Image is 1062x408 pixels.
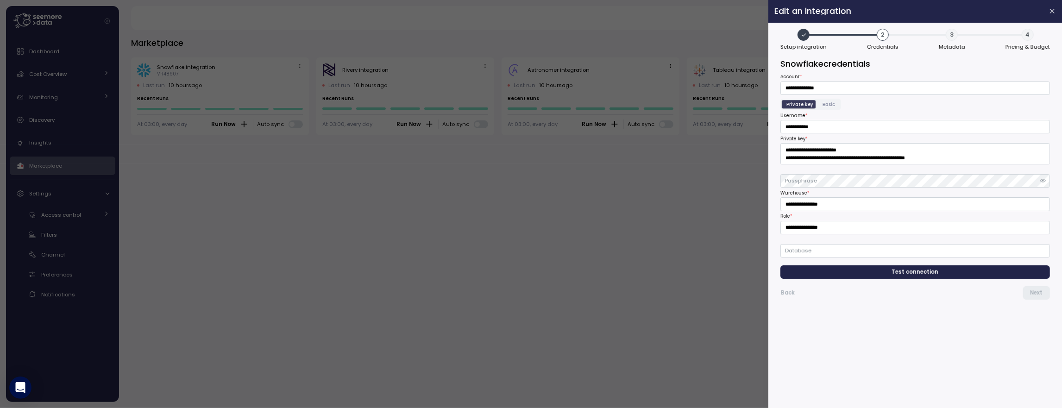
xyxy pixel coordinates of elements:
[1005,29,1050,52] button: 4Pricing & Budget
[939,29,965,52] button: 3Metadata
[1023,286,1050,300] button: Next
[9,377,31,399] div: Open Intercom Messenger
[1030,287,1043,299] span: Next
[774,7,1041,15] h2: Edit an integration
[867,44,899,50] span: Credentials
[867,29,899,52] button: 2Credentials
[781,287,795,299] span: Back
[946,29,958,41] span: 3
[823,101,835,108] span: Basic
[786,101,813,108] span: Private key
[780,286,795,300] button: Back
[780,58,1050,69] h3: Snowflake credentials
[780,29,827,52] button: Setup integration
[780,265,1050,279] button: Test connection
[939,44,965,50] span: Metadata
[1022,29,1034,41] span: 4
[892,266,939,278] span: Test connection
[1005,44,1050,50] span: Pricing & Budget
[877,29,889,41] span: 2
[780,44,827,50] span: Setup integration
